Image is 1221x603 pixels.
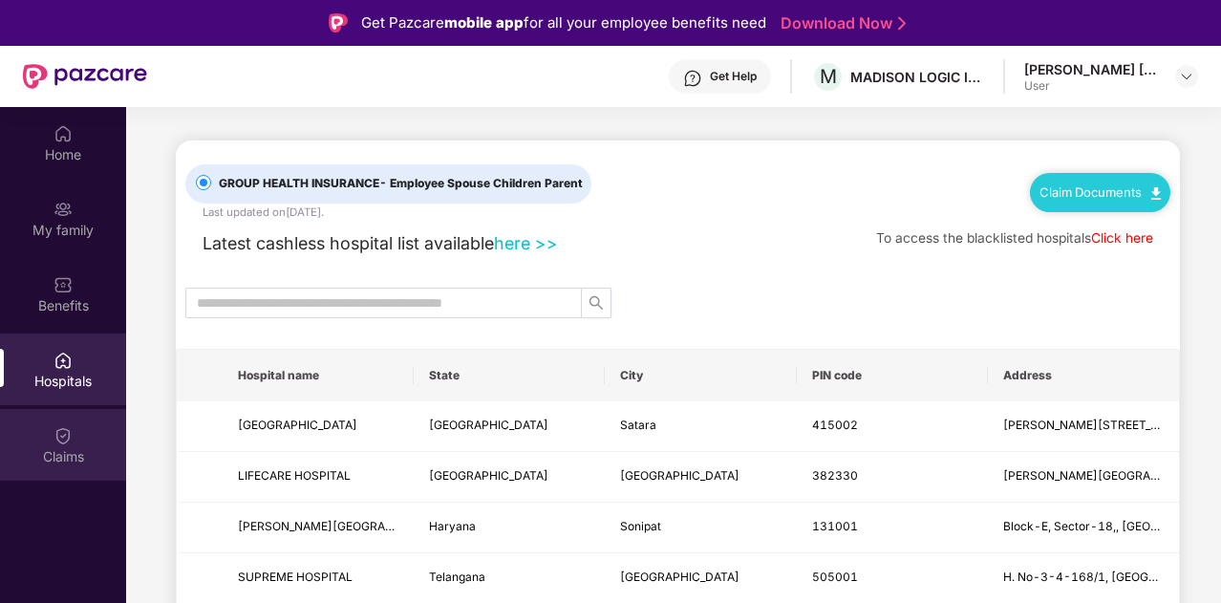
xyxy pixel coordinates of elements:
[494,233,558,253] a: here >>
[203,233,494,253] span: Latest cashless hospital list available
[988,350,1179,401] th: Address
[223,350,414,401] th: Hospital name
[238,418,357,432] span: [GEOGRAPHIC_DATA]
[329,13,348,32] img: Logo
[620,570,739,584] span: [GEOGRAPHIC_DATA]
[988,452,1179,503] td: ASHIRWAD AVENUE 1 ST FLOOR, HARIDARSHAN CROSS ROAD New Naroda
[54,351,73,370] img: svg+xml;base64,PHN2ZyBpZD0iSG9zcGl0YWxzIiB4bWxucz0iaHR0cDovL3d3dy53My5vcmcvMjAwMC9zdmciIHdpZHRoPS...
[414,452,605,503] td: Gujarat
[414,350,605,401] th: State
[203,204,324,221] div: Last updated on [DATE] .
[238,570,353,584] span: SUPREME HOSPITAL
[620,418,656,432] span: Satara
[1039,184,1161,200] a: Claim Documents
[1003,368,1164,383] span: Address
[223,401,414,452] td: MORAYA HOSPITAL & RESEARCH CENTRE
[1151,187,1161,200] img: svg+xml;base64,PHN2ZyB4bWxucz0iaHR0cDovL3d3dy53My5vcmcvMjAwMC9zdmciIHdpZHRoPSIxMC40IiBoZWlnaHQ9Ij...
[211,175,590,193] span: GROUP HEALTH INSURANCE
[820,65,837,88] span: M
[429,570,485,584] span: Telangana
[850,68,984,86] div: MADISON LOGIC INDIA PRIVATE LIMITED
[1091,230,1153,246] a: Click here
[797,350,988,401] th: PIN code
[54,200,73,219] img: svg+xml;base64,PHN2ZyB3aWR0aD0iMjAiIGhlaWdodD0iMjAiIHZpZXdCb3g9IjAgMCAyMCAyMCIgZmlsbD0ibm9uZSIgeG...
[710,69,757,84] div: Get Help
[1024,78,1158,94] div: User
[683,69,702,88] img: svg+xml;base64,PHN2ZyBpZD0iSGVscC0zMngzMiIgeG1sbnM9Imh0dHA6Ly93d3cudzMub3JnLzIwMDAvc3ZnIiB3aWR0aD...
[223,503,414,553] td: BHAGWAN DAS HOSPITAL
[988,503,1179,553] td: Block-E, Sector-18,, Omaxe City
[1003,418,1210,432] span: [PERSON_NAME][STREET_ADDRESS]
[898,13,906,33] img: Stroke
[379,176,583,190] span: - Employee Spouse Children Parent
[54,124,73,143] img: svg+xml;base64,PHN2ZyBpZD0iSG9tZSIgeG1sbnM9Imh0dHA6Ly93d3cudzMub3JnLzIwMDAvc3ZnIiB3aWR0aD0iMjAiIG...
[781,13,900,33] a: Download Now
[605,350,796,401] th: City
[414,401,605,452] td: Maharashtra
[238,519,452,533] span: [PERSON_NAME][GEOGRAPHIC_DATA]
[429,418,548,432] span: [GEOGRAPHIC_DATA]
[620,468,739,483] span: [GEOGRAPHIC_DATA]
[620,519,661,533] span: Sonipat
[54,275,73,294] img: svg+xml;base64,PHN2ZyBpZD0iQmVuZWZpdHMiIHhtbG5zPSJodHRwOi8vd3d3LnczLm9yZy8yMDAwL3N2ZyIgd2lkdGg9Ij...
[876,230,1091,246] span: To access the blacklisted hospitals
[812,418,858,432] span: 415002
[429,519,476,533] span: Haryana
[1179,69,1194,84] img: svg+xml;base64,PHN2ZyBpZD0iRHJvcGRvd24tMzJ4MzIiIHhtbG5zPSJodHRwOi8vd3d3LnczLm9yZy8yMDAwL3N2ZyIgd2...
[361,11,766,34] div: Get Pazcare for all your employee benefits need
[23,64,147,89] img: New Pazcare Logo
[812,519,858,533] span: 131001
[605,401,796,452] td: Satara
[54,426,73,445] img: svg+xml;base64,PHN2ZyBpZD0iQ2xhaW0iIHhtbG5zPSJodHRwOi8vd3d3LnczLm9yZy8yMDAwL3N2ZyIgd2lkdGg9IjIwIi...
[414,503,605,553] td: Haryana
[238,468,351,483] span: LIFECARE HOSPITAL
[605,503,796,553] td: Sonipat
[605,452,796,503] td: Ahmedabad
[1024,60,1158,78] div: [PERSON_NAME] [PERSON_NAME]
[223,452,414,503] td: LIFECARE HOSPITAL
[238,368,398,383] span: Hospital name
[582,295,610,311] span: search
[581,288,611,318] button: search
[812,468,858,483] span: 382330
[988,401,1179,452] td: Surve No 21, Satara Koregaon Road
[444,13,524,32] strong: mobile app
[429,468,548,483] span: [GEOGRAPHIC_DATA]
[812,570,858,584] span: 505001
